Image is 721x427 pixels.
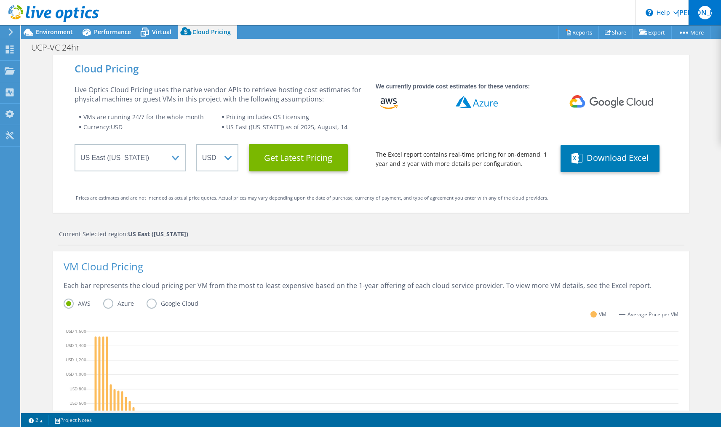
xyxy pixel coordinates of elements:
a: 2 [23,415,49,425]
span: Average Price per VM [628,310,678,319]
text: USD 1,600 [66,328,86,334]
div: Current Selected region: [59,230,684,239]
a: Project Notes [48,415,98,425]
div: Each bar represents the cloud pricing per VM from the most to least expensive based on the 1-year... [64,281,678,299]
span: Virtual [152,28,171,36]
div: Live Optics Cloud Pricing uses the native vendor APIs to retrieve hosting cost estimates for phys... [75,85,365,104]
div: Prices are estimates and are not intended as actual price quotes. Actual prices may vary dependin... [76,193,666,203]
text: USD 1,000 [66,371,86,377]
h1: UCP-VC 24hr [27,43,93,52]
svg: \n [646,9,653,16]
div: Cloud Pricing [75,64,668,73]
span: Environment [36,28,73,36]
div: VM Cloud Pricing [64,262,678,281]
button: Download Excel [561,145,660,172]
text: USD 800 [69,385,86,391]
text: USD 600 [69,400,86,406]
div: The Excel report contains real-time pricing for on-demand, 1 year and 3 year with more details pe... [376,150,550,168]
label: Azure [103,299,147,309]
a: More [671,26,710,39]
span: Cloud Pricing [192,28,231,36]
strong: We currently provide cost estimates for these vendors: [376,83,530,90]
a: Export [633,26,672,39]
text: USD 1,200 [66,357,86,363]
button: Get Latest Pricing [249,144,348,171]
span: [PERSON_NAME] [698,6,712,19]
span: Performance [94,28,131,36]
span: Pricing includes OS Licensing [226,113,309,121]
strong: US East ([US_STATE]) [128,230,188,238]
span: VMs are running 24/7 for the whole month [83,113,204,121]
label: Google Cloud [147,299,211,309]
text: USD 1,400 [66,342,86,348]
span: VM [599,310,606,319]
label: AWS [64,299,103,309]
span: US East ([US_STATE]) as of 2025, August, 14 [226,123,347,131]
a: Share [598,26,633,39]
span: Currency: USD [83,123,123,131]
a: Reports [558,26,599,39]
